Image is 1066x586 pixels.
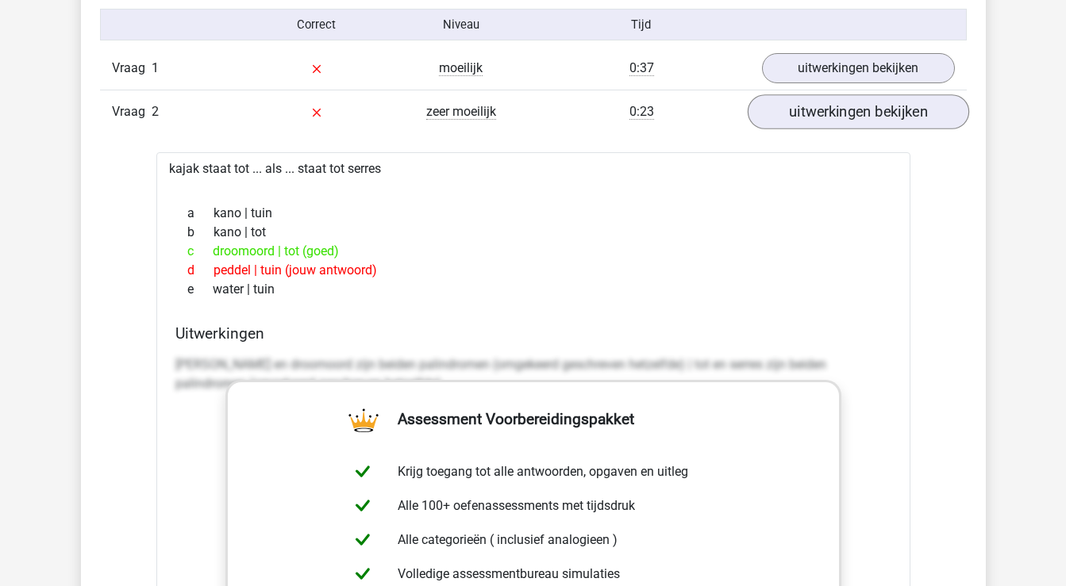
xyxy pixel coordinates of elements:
[762,53,955,83] a: uitwerkingen bekijken
[187,223,214,242] span: b
[175,280,891,299] div: water | tuin
[187,261,214,280] span: d
[629,104,654,120] span: 0:23
[187,242,213,261] span: c
[175,261,891,280] div: peddel | tuin (jouw antwoord)
[244,16,389,33] div: Correct
[187,204,214,223] span: a
[152,60,159,75] span: 1
[439,60,483,76] span: moeilijk
[175,242,891,261] div: droomoord | tot (goed)
[389,16,533,33] div: Niveau
[152,104,159,119] span: 2
[747,94,968,129] a: uitwerkingen bekijken
[187,280,213,299] span: e
[175,355,891,393] p: [PERSON_NAME] en droomoord zijn beiden palindromen (omgekeerd geschreven hetzelfde) | tot en serr...
[175,223,891,242] div: kano | tot
[175,324,891,343] h4: Uitwerkingen
[175,204,891,223] div: kano | tuin
[533,16,749,33] div: Tijd
[112,102,152,121] span: Vraag
[426,104,496,120] span: zeer moeilijk
[112,59,152,78] span: Vraag
[629,60,654,76] span: 0:37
